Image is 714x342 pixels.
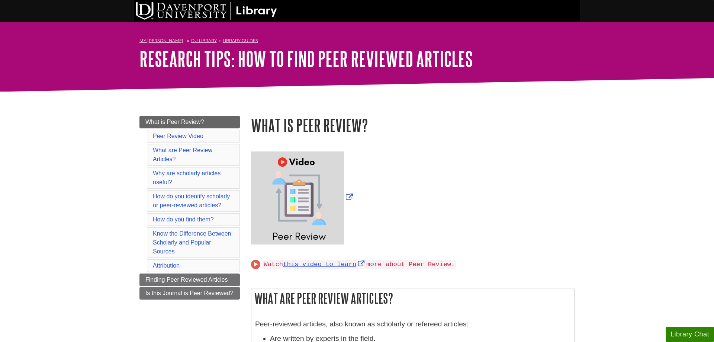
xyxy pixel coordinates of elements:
a: Attribution [153,262,180,269]
a: Link opens in new window [251,194,355,201]
nav: breadcrumb [139,36,575,48]
img: peer review video [251,151,344,244]
a: Is this Journal is Peer Reviewed? [139,287,240,300]
a: How do you find them? [153,216,214,223]
a: Know the Difference Between Scholarly and Popular Sources [153,230,231,255]
a: DU Library [191,38,217,43]
a: Library Guides [223,38,258,43]
a: What is Peer Review? [139,116,240,128]
p: Peer-reviewed articles, also known as scholarly or refereed articles: [255,319,570,330]
a: How do you identify scholarly or peer-reviewed articles? [153,193,230,208]
h1: What is Peer Review? [251,116,575,135]
a: Research Tips: How to Find Peer Reviewed Articles [139,47,473,70]
div: Guide Page Menu [139,116,240,300]
a: Peer Review Video [153,133,203,139]
a: Finding Peer Reviewed Articles [139,274,240,286]
img: play button [251,260,260,269]
span: What is Peer Review? [145,119,204,125]
h2: What are Peer Review Articles? [251,288,574,308]
a: Why are scholarly articles useful? [153,170,221,185]
span: Is this Journal is Peer Reviewed? [145,290,234,296]
a: My [PERSON_NAME] [139,38,183,44]
button: Library Chat [666,327,714,342]
span: Finding Peer Reviewed Articles [145,277,228,283]
a: What are Peer Review Articles? [153,147,212,162]
a: Link opens in new window [283,261,366,268]
code: Watch more about Peer Review. [262,260,456,269]
img: DU Library [136,2,277,20]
